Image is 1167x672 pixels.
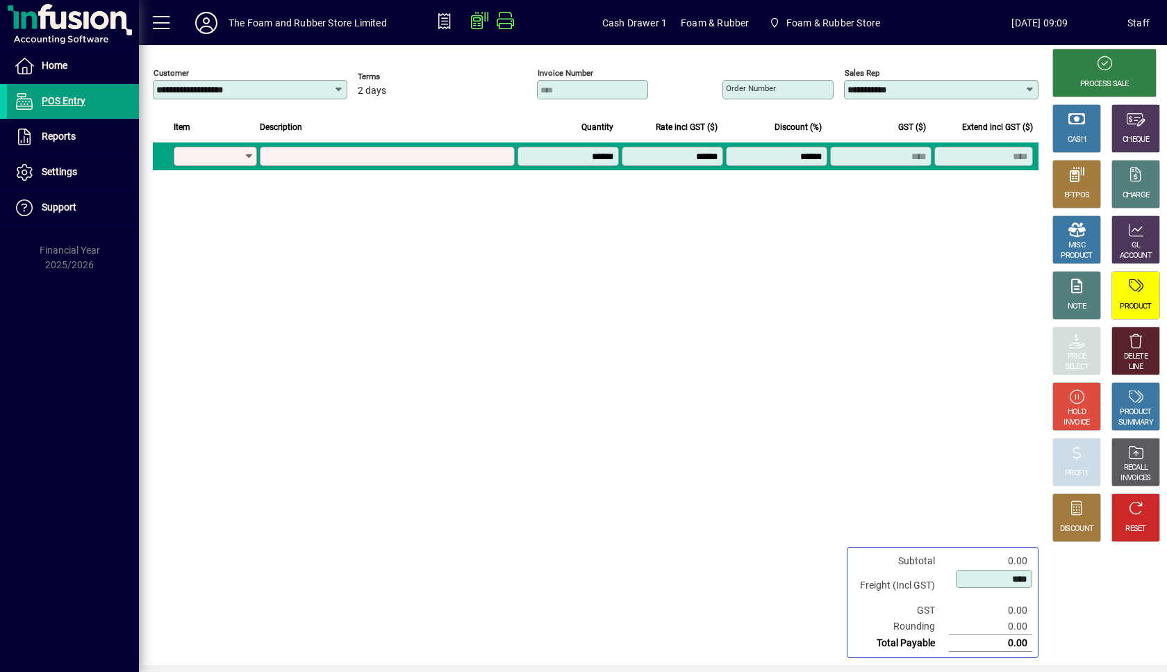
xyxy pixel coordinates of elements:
[853,618,949,635] td: Rounding
[538,68,593,78] mat-label: Invoice number
[1065,468,1089,479] div: PROFIT
[42,131,76,142] span: Reports
[1120,302,1151,312] div: PRODUCT
[845,68,879,78] mat-label: Sales rep
[358,85,386,97] span: 2 days
[898,120,926,135] span: GST ($)
[1124,352,1148,362] div: DELETE
[786,12,880,34] span: Foam & Rubber Store
[1068,407,1086,418] div: HOLD
[358,72,441,81] span: Terms
[763,10,886,35] span: Foam & Rubber Store
[1060,524,1093,534] div: DISCOUNT
[7,155,139,190] a: Settings
[681,12,749,34] span: Foam & Rubber
[42,166,77,177] span: Settings
[1123,135,1149,145] div: CHEQUE
[154,68,189,78] mat-label: Customer
[581,120,613,135] span: Quantity
[775,120,822,135] span: Discount (%)
[952,12,1127,34] span: [DATE] 09:09
[1120,407,1151,418] div: PRODUCT
[949,603,1032,618] td: 0.00
[853,603,949,618] td: GST
[260,120,302,135] span: Description
[1068,240,1085,251] div: MISC
[1125,524,1146,534] div: RESET
[1124,463,1148,473] div: RECALL
[184,10,229,35] button: Profile
[1123,190,1150,201] div: CHARGE
[1118,418,1153,428] div: SUMMARY
[1068,135,1086,145] div: CASH
[602,12,667,34] span: Cash Drawer 1
[42,60,67,71] span: Home
[949,618,1032,635] td: 0.00
[853,569,949,603] td: Freight (Incl GST)
[7,120,139,154] a: Reports
[1065,362,1089,372] div: SELECT
[726,83,776,93] mat-label: Order number
[229,12,387,34] div: The Foam and Rubber Store Limited
[1120,473,1150,484] div: INVOICES
[1061,251,1092,261] div: PRODUCT
[1080,79,1129,90] div: PROCESS SALE
[42,95,85,106] span: POS Entry
[1120,251,1152,261] div: ACCOUNT
[1127,12,1150,34] div: Staff
[1063,418,1089,428] div: INVOICE
[962,120,1033,135] span: Extend incl GST ($)
[7,190,139,225] a: Support
[1068,352,1086,362] div: PRICE
[853,635,949,652] td: Total Payable
[949,553,1032,569] td: 0.00
[1132,240,1141,251] div: GL
[42,202,76,213] span: Support
[949,635,1032,652] td: 0.00
[853,553,949,569] td: Subtotal
[174,120,190,135] span: Item
[7,49,139,83] a: Home
[656,120,718,135] span: Rate incl GST ($)
[1129,362,1143,372] div: LINE
[1068,302,1086,312] div: NOTE
[1064,190,1090,201] div: EFTPOS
